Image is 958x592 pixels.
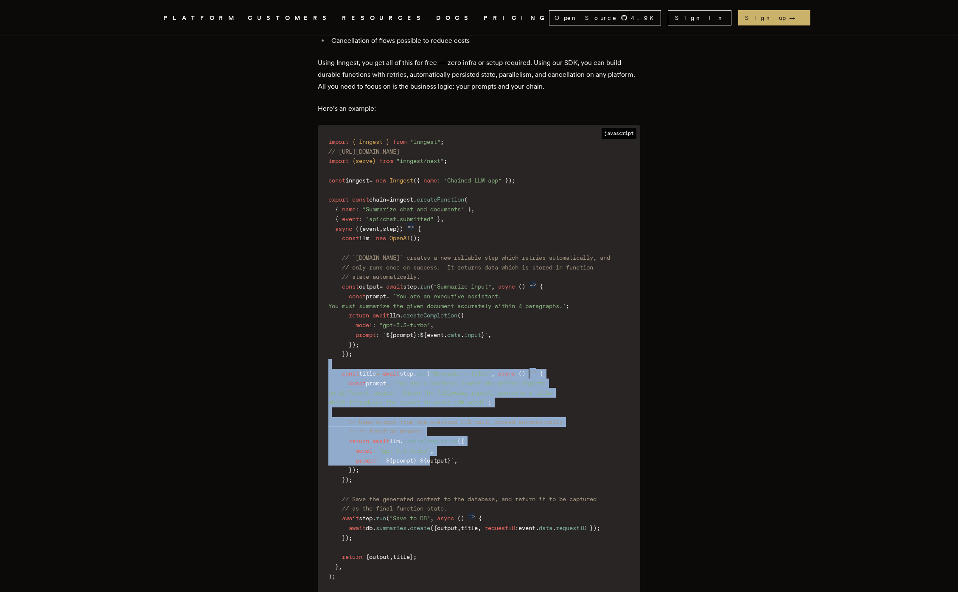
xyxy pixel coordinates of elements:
[376,331,379,338] span: :
[464,196,468,203] span: (
[393,138,406,145] span: from
[386,457,393,464] span: ${
[386,196,389,203] span: =
[468,206,471,213] span: }
[430,525,434,531] span: (
[389,438,400,444] span: llm
[481,331,485,338] span: }
[386,138,389,145] span: }
[417,370,427,377] span: run
[349,466,352,473] span: }
[457,525,461,531] span: ,
[440,216,444,222] span: ,
[552,525,556,531] span: .
[349,534,352,541] span: ;
[342,273,420,280] span: // state automatically.
[362,206,464,213] span: "Summarize chat and documents"
[349,351,352,357] span: ;
[342,216,359,222] span: event
[163,13,238,23] button: PLATFORM
[437,525,457,531] span: output
[413,370,417,377] span: .
[529,368,536,375] span: =>
[389,515,430,522] span: "Save to DB"
[417,457,420,464] span: :
[359,138,383,145] span: Inngest
[485,331,488,338] span: `
[437,177,440,184] span: :
[349,312,369,319] span: return
[423,177,437,184] span: name
[383,457,386,464] span: `
[342,283,359,290] span: const
[342,534,345,541] span: }
[379,283,383,290] span: =
[597,525,600,531] span: ;
[420,331,427,338] span: ${
[356,157,373,164] span: serve
[529,281,536,288] span: =>
[342,515,359,522] span: await
[376,370,379,377] span: =
[379,225,383,232] span: ,
[461,515,464,522] span: )
[389,177,413,184] span: Inngest
[366,525,373,531] span: db
[393,293,396,300] span: `
[373,157,376,164] span: }
[369,235,373,241] span: =
[413,331,417,338] span: }
[444,331,447,338] span: .
[457,438,461,444] span: (
[393,331,413,338] span: prompt
[352,157,356,164] span: {
[430,370,491,377] span: "Generate a title"
[356,331,376,338] span: prompt
[789,14,804,22] span: →
[444,177,501,184] span: "Chained LLM app"
[328,303,563,309] span: You must summarize the given document accurately within 4 paragraphs.
[342,254,610,261] span: // `[DOMAIN_NAME]` creates a new reliable step which retries automatically, and
[400,438,403,444] span: .
[417,235,420,241] span: ;
[328,138,349,145] span: import
[383,331,386,338] span: `
[349,438,369,444] span: return
[539,525,552,531] span: data
[342,264,593,271] span: // only runs once on success. It returns data which is stored in function
[349,476,352,483] span: ;
[362,225,379,232] span: event
[342,351,345,357] span: }
[379,447,430,454] span: "gpt-3.5-turbo"
[335,206,339,213] span: {
[349,341,352,348] span: }
[376,177,386,184] span: new
[248,13,332,23] a: CUSTOMERS
[379,157,393,164] span: from
[345,351,349,357] span: )
[430,322,434,328] span: ,
[417,331,420,338] span: :
[631,14,659,22] span: 4.9 K
[359,225,362,232] span: {
[352,341,356,348] span: )
[427,370,430,377] span: (
[386,380,389,387] span: =
[522,283,525,290] span: )
[376,525,406,531] span: summaries
[342,206,356,213] span: name
[318,57,640,93] p: Using Inngest, you get all of this for free — zero infra or setup required. Using our SDK, you ca...
[342,370,359,377] span: const
[413,235,417,241] span: )
[478,525,481,531] span: ,
[427,457,447,464] span: output
[366,380,386,387] span: prompt
[328,389,552,396] span: on different topics. Given the following report, generate a title
[328,196,349,203] span: export
[413,457,417,464] span: }
[522,370,525,377] span: )
[484,13,549,23] a: PRICING
[406,525,410,531] span: .
[420,283,430,290] span: run
[403,438,457,444] span: createCompletion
